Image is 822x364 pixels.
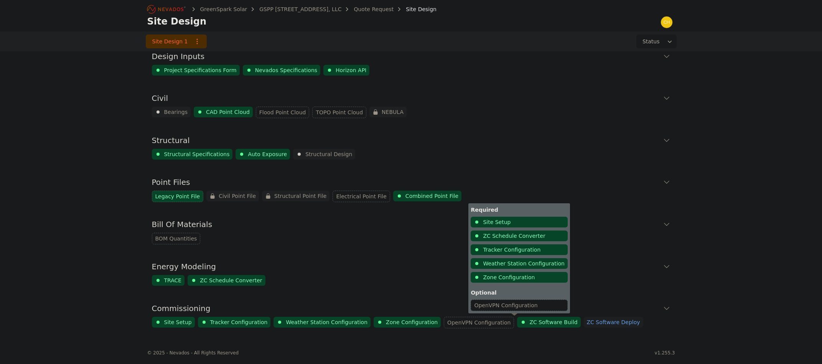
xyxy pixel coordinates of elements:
span: ZC Schedule Converter [200,277,262,284]
span: ZC Software Deploy [587,318,640,326]
div: Energy ModelingTRACEZC Schedule Converter [146,257,677,292]
h3: Point Files [152,177,190,188]
h3: Commissioning [152,303,211,314]
div: Bill Of MaterialsBOM Quantities [146,214,677,250]
span: NEBULA [382,108,404,116]
span: Electrical Point File [336,193,386,200]
div: Site Design [395,5,437,13]
span: Site Setup [164,318,192,326]
button: Structural [152,130,670,149]
div: CivilBearingsCAD Point CloudFlood Point CloudTOPO Point CloudNEBULA [146,88,677,124]
button: Status [636,35,677,48]
span: Bearings [164,108,188,116]
div: Design InputsProject Specifications FormNevados SpecificationsHorizon API [146,46,677,82]
span: Flood Point Cloud [259,109,306,116]
span: Structural Specifications [164,150,230,158]
span: Zone Configuration [386,318,438,326]
button: Bill Of Materials [152,214,670,233]
span: TRACE [164,277,182,284]
a: GSPP [STREET_ADDRESS], LLC [259,5,341,13]
span: Project Specifications Form [164,66,237,74]
a: Quote Request [354,5,394,13]
span: Civil Point File [219,192,256,200]
div: StructuralStructural SpecificationsAuto ExposureStructural Design [146,130,677,166]
span: Structural Design [305,150,352,158]
h1: Site Design [147,15,207,28]
button: Civil [152,88,670,107]
span: Status [639,38,660,45]
button: Design Inputs [152,46,670,65]
img: chris.young@nevados.solar [661,16,673,28]
span: OpenVPN Configuration [447,319,511,326]
span: ZC Software Build [529,318,577,326]
div: v1.255.3 [655,350,675,356]
div: © 2025 - Nevados - All Rights Reserved [147,350,239,356]
span: TOPO Point Cloud [316,109,363,116]
span: Structural Point File [274,192,326,200]
a: Site Design 1 [146,35,207,48]
h3: Structural [152,135,190,146]
span: CAD Point Cloud [206,108,250,116]
span: Horizon API [336,66,366,74]
span: Nevados Specifications [255,66,317,74]
span: Combined Point File [405,192,458,200]
span: Weather Station Configuration [286,318,367,326]
button: Commissioning [152,298,670,317]
span: BOM Quantities [155,235,197,242]
a: GreenSpark Solar [200,5,247,13]
h3: Bill Of Materials [152,219,213,230]
div: CommissioningSite SetupTracker ConfigurationWeather Station ConfigurationZone ConfigurationOpenVP... [146,298,677,334]
div: Point FilesLegacy Point FileCivil Point FileStructural Point FileElectrical Point FileCombined Po... [146,172,677,208]
button: Point Files [152,172,670,191]
span: Tracker Configuration [210,318,268,326]
span: Auto Exposure [248,150,287,158]
h3: Energy Modeling [152,261,216,272]
button: Energy Modeling [152,257,670,275]
h3: Civil [152,93,168,104]
span: Legacy Point File [155,193,200,200]
h3: Design Inputs [152,51,205,62]
nav: Breadcrumb [147,3,437,15]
